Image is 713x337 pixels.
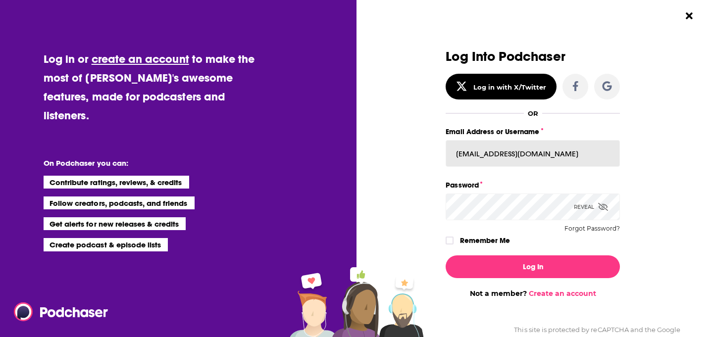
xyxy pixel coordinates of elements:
[574,193,608,220] div: Reveal
[14,302,101,321] a: Podchaser - Follow, Share and Rate Podcasts
[446,140,620,167] input: Email Address or Username
[446,255,620,278] button: Log In
[44,238,168,251] li: Create podcast & episode lists
[44,217,186,230] li: Get alerts for new releases & credits
[446,289,620,298] div: Not a member?
[92,52,189,66] a: create an account
[446,74,557,99] button: Log in with X/Twitter
[44,176,189,189] li: Contribute ratings, reviews, & credits
[529,289,596,298] a: Create an account
[473,83,546,91] div: Log in with X/Twitter
[564,225,620,232] button: Forgot Password?
[460,234,510,247] label: Remember Me
[44,196,195,209] li: Follow creators, podcasts, and friends
[680,6,699,25] button: Close Button
[528,109,538,117] div: OR
[446,179,620,192] label: Password
[446,125,620,138] label: Email Address or Username
[44,158,242,168] li: On Podchaser you can:
[14,302,109,321] img: Podchaser - Follow, Share and Rate Podcasts
[446,49,620,64] h3: Log Into Podchaser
